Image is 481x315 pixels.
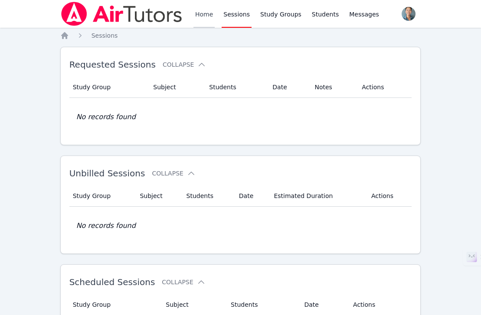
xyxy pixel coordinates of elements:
[69,207,412,245] td: No records found
[69,77,148,98] th: Study Group
[309,77,357,98] th: Notes
[92,31,118,40] a: Sessions
[69,277,155,287] span: Scheduled Sessions
[152,169,195,178] button: Collapse
[69,98,412,136] td: No records found
[267,77,309,98] th: Date
[268,185,366,207] th: Estimated Duration
[204,77,267,98] th: Students
[162,278,205,286] button: Collapse
[148,77,204,98] th: Subject
[366,185,412,207] th: Actions
[69,185,135,207] th: Study Group
[163,60,206,69] button: Collapse
[234,185,269,207] th: Date
[60,31,421,40] nav: Breadcrumb
[92,32,118,39] span: Sessions
[349,10,379,19] span: Messages
[69,168,145,179] span: Unbilled Sessions
[60,2,183,26] img: Air Tutors
[69,59,156,70] span: Requested Sessions
[134,185,181,207] th: Subject
[357,77,412,98] th: Actions
[181,185,234,207] th: Students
